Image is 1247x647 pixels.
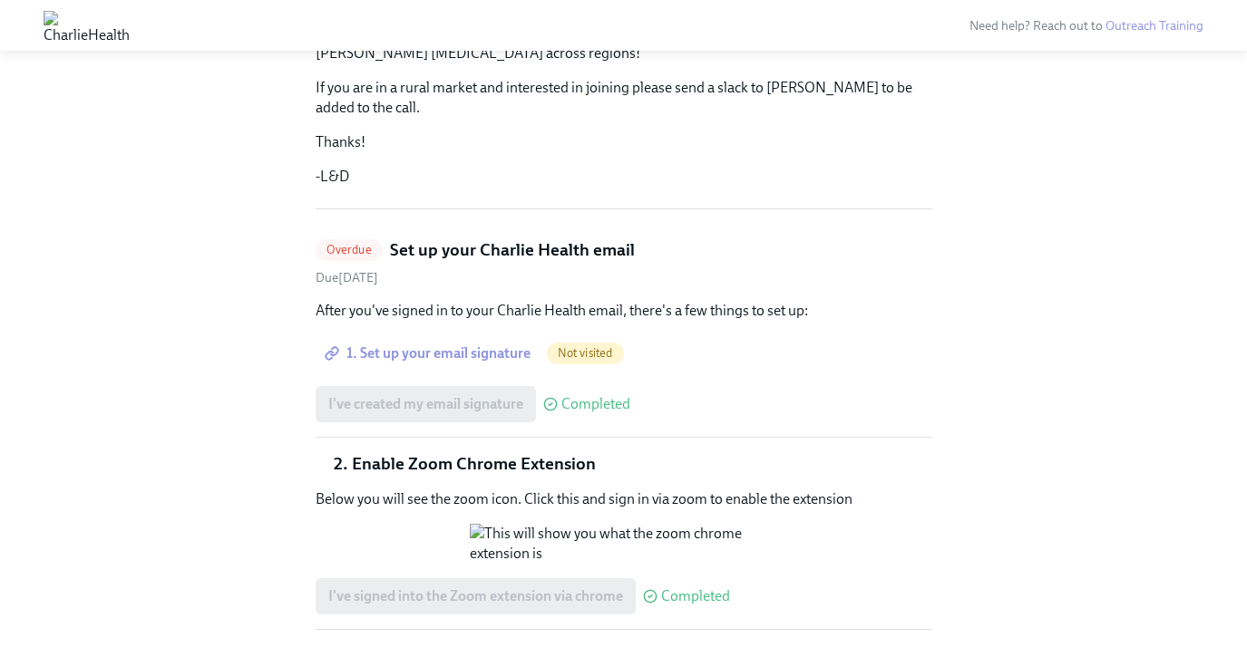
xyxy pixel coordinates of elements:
li: Enable Zoom Chrome Extension [352,452,932,476]
button: Zoom image [470,524,778,564]
a: 1. Set up your email signature [316,335,543,372]
img: CharlieHealth [44,11,130,40]
span: Need help? Reach out to [969,18,1203,34]
span: Completed [561,397,630,411]
span: 1. Set up your email signature [328,344,531,362]
p: If you are in a rural market and interested in joining please send a slack to [PERSON_NAME] to be... [316,78,932,118]
p: Thanks! [316,132,932,152]
span: Tuesday, September 9th 2025, 10:00 am [316,270,378,285]
span: Completed [661,589,730,604]
span: Not visited [547,346,624,360]
p: -L&D [316,167,932,187]
p: Below you will see the zoom icon. Click this and sign in via zoom to enable the extension [316,489,932,509]
h5: Set up your Charlie Health email [390,238,635,262]
a: Outreach Training [1106,18,1203,34]
a: OverdueSet up your Charlie Health emailDue[DATE] [316,238,932,286]
p: After you've signed in to your Charlie Health email, there's a few things to set up: [316,301,932,321]
span: Overdue [316,243,383,256]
